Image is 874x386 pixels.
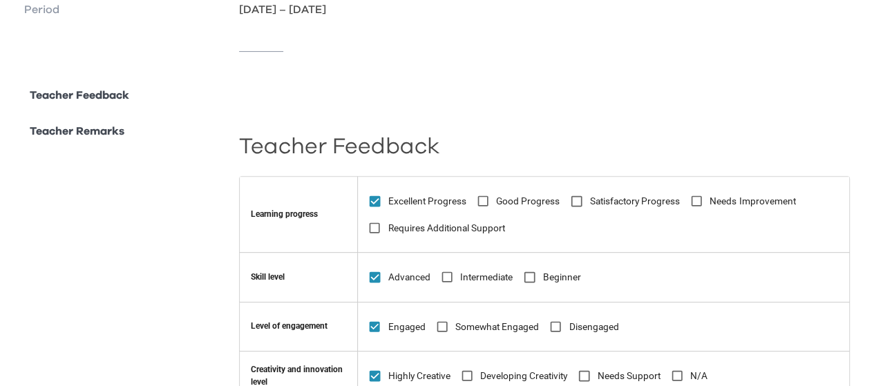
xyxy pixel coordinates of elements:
[710,194,795,209] span: Needs Improvement
[30,87,129,104] p: Teacher Feedback
[590,194,680,209] span: Satisfactory Progress
[239,140,850,154] h2: Teacher Feedback
[30,123,124,139] p: Teacher Remarks
[239,177,357,253] th: Learning progress
[239,1,850,18] p: [DATE] – [DATE]
[598,369,661,383] span: Needs Support
[388,320,426,334] span: Engaged
[24,1,228,18] p: Period
[460,270,513,284] span: Intermediate
[388,369,450,383] span: Highly Creative
[480,369,567,383] span: Developing Creativity
[239,253,357,302] td: Skill level
[388,221,505,235] span: Requires Additional Support
[455,320,539,334] span: Somewhat Engaged
[388,270,430,284] span: Advanced
[690,369,707,383] span: N/A
[496,194,560,209] span: Good Progress
[239,302,357,351] td: Level of engagement
[569,320,619,334] span: Disengaged
[543,270,581,284] span: Beginner
[388,194,466,209] span: Excellent Progress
